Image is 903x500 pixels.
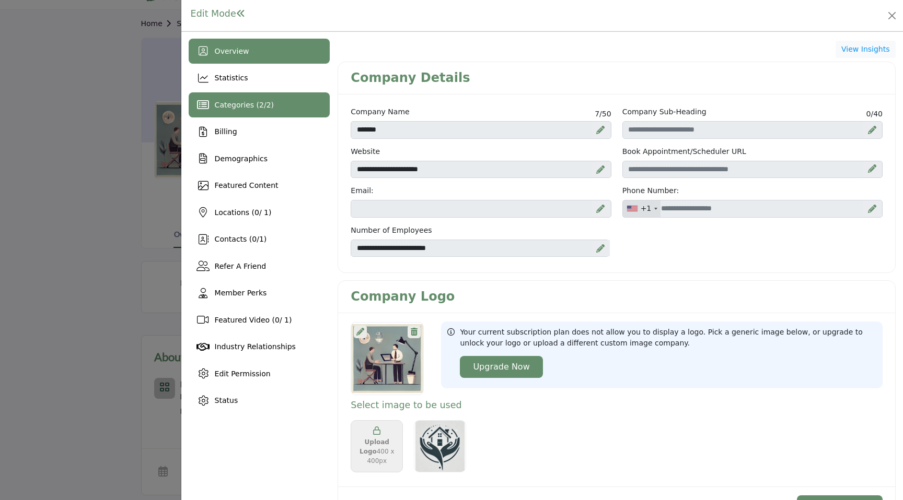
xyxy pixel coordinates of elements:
[414,420,466,472] img: AHMA-WA Logo
[215,262,267,270] span: Refer A Friend
[215,208,272,217] span: Locations ( / 1)
[215,154,268,163] span: Demographics
[351,70,470,86] h2: Company Details
[259,235,264,243] span: 1
[215,101,274,109] span: Categories ( / )
[267,101,271,109] span: 2
[215,342,296,351] span: Industry Relationships
[252,235,257,243] span: 0
[259,101,264,109] span: 2
[351,240,609,257] select: Select number of employees
[254,208,259,217] span: 0
[866,110,871,118] span: 0
[351,289,455,304] h3: Company Logo
[215,74,248,82] span: Statistics
[351,400,883,411] h3: Select image to be used
[622,161,883,178] input: Schedular link
[191,8,246,19] h1: Edit Mode
[215,289,267,297] span: Member Perks
[595,109,611,120] span: /50
[836,41,896,58] button: View Insights
[623,200,661,217] div: United States: +1
[351,185,374,196] label: Email:
[622,121,883,139] input: Enter Company Sub-Heading
[641,203,652,214] div: +1
[215,47,249,55] span: Overview
[622,185,679,196] label: Phone Number:
[351,420,403,472] a: Upload Logo400 x 400px
[351,225,611,236] label: Number of Employees
[215,370,271,378] span: Edit Permission
[460,327,876,349] p: Your current subscription plan does not allow you to display a logo. Pick a generic image below, ...
[351,121,611,139] input: Enter Company name
[351,146,380,157] label: Website
[351,106,409,117] label: Company Name
[622,200,883,218] input: Office Number
[275,316,280,324] span: 0
[866,109,883,120] span: /40
[460,356,542,378] button: Upgrade Now
[215,235,267,243] span: Contacts ( / )
[215,181,279,189] span: Featured Content
[885,8,899,23] button: Close
[215,127,237,136] span: Billing
[411,417,469,475] label: Select Image Logo Options_4
[868,164,876,175] a: Upgrade Scheduler
[622,106,707,117] label: Company Sub-Heading
[355,437,398,466] span: Upload Logo
[351,161,611,178] input: Enter company website
[351,200,611,218] input: Email Address
[367,448,394,465] strong: 400 x 400px
[215,316,292,324] span: Featured Video ( / 1)
[622,146,746,157] label: Book Appointment/Scheduler URL
[215,396,238,404] span: Status
[595,110,599,118] span: 7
